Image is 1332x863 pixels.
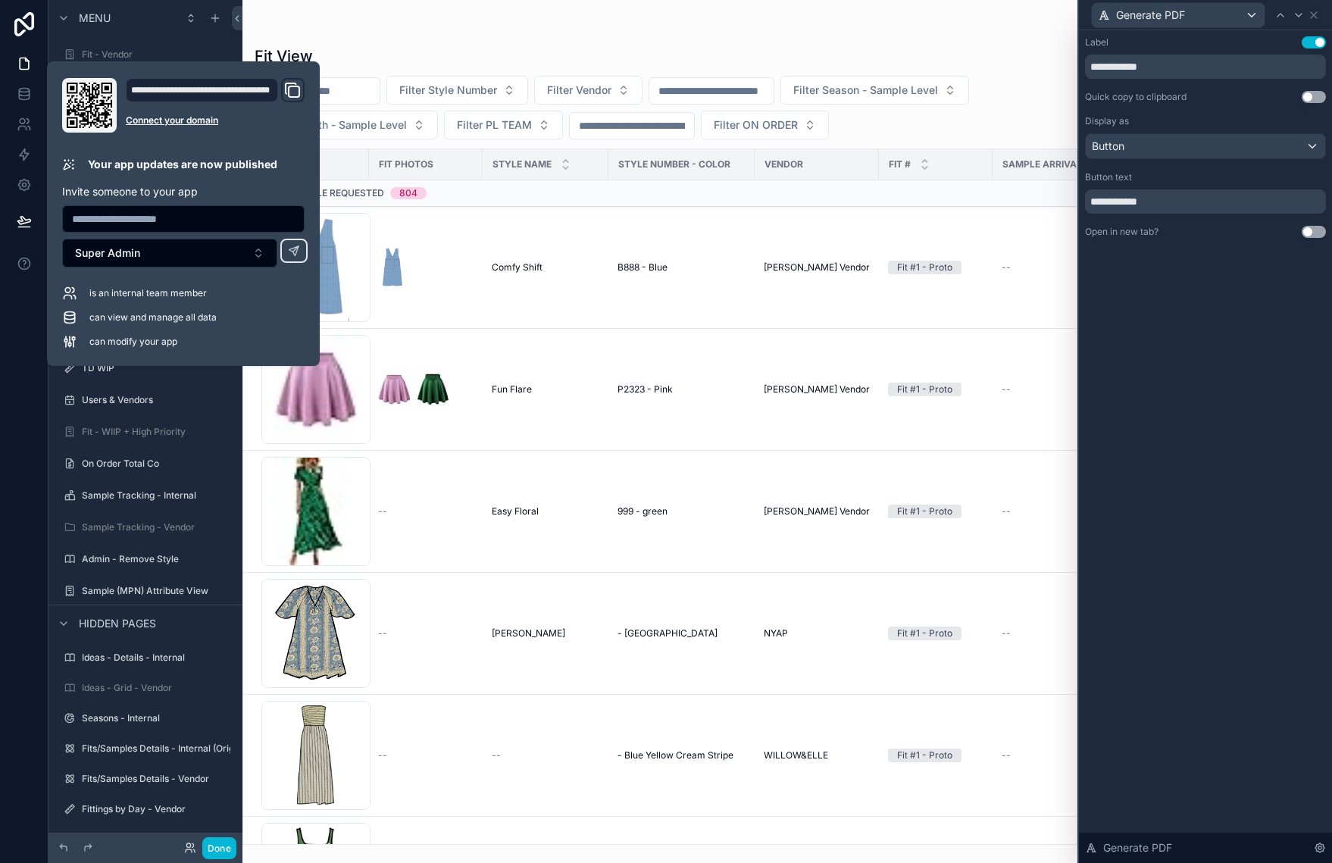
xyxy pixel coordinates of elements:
[1085,115,1129,127] label: Display as
[492,261,542,274] span: Comfy Shift
[58,736,233,761] a: Fits/Samples Details - Internal (Original)
[618,627,746,639] a: - [GEOGRAPHIC_DATA]
[126,78,305,133] div: Domain and Custom Link
[58,579,233,603] a: Sample (MPN) Attribute View
[58,767,233,791] a: Fits/Samples Details - Vendor
[399,83,497,98] span: Filter Style Number
[82,652,230,664] label: Ideas - Details - Internal
[889,158,911,170] span: Fit #
[386,76,528,105] button: Select Button
[75,245,140,261] span: Super Admin
[82,48,230,61] label: Fit - Vendor
[1002,261,1011,274] span: --
[378,246,406,289] img: Blue-Dress.jpg
[888,505,983,518] a: Fit #1 - Proto
[82,394,230,406] label: Users & Vendors
[618,261,746,274] a: B888 - Blue
[378,749,387,761] span: --
[492,158,552,170] span: STYLE NAME
[62,239,277,267] button: Select Button
[82,362,230,374] label: TD WIP
[618,627,718,639] span: - [GEOGRAPHIC_DATA]
[82,585,230,597] label: Sample (MPN) Attribute View
[378,749,474,761] a: --
[888,383,983,396] a: Fit #1 - Proto
[897,383,952,396] div: Fit #1 - Proto
[618,749,733,761] span: - Blue Yellow Cream Stripe
[89,287,207,299] span: is an internal team member
[379,158,433,170] span: Fit Photos
[618,383,746,396] a: P2323 - Pink
[701,111,829,139] button: Select Button
[547,83,611,98] span: Filter Vendor
[1002,383,1127,396] a: --
[1002,749,1011,761] span: --
[714,117,798,133] span: Filter ON ORDER
[58,452,233,476] a: On Order Total Co
[492,383,599,396] a: Fun Flare
[492,261,599,274] a: Comfy Shift
[444,111,563,139] button: Select Button
[417,368,449,411] img: Flare-Skirt-Green.jpg
[88,157,277,172] p: Your app updates are now published
[89,336,177,348] span: can modify your app
[492,505,539,517] span: Easy Floral
[82,743,252,755] label: Fits/Samples Details - Internal (Original)
[1103,840,1172,855] span: Generate PDF
[1116,8,1185,23] span: Generate PDF
[58,676,233,700] a: Ideas - Grid - Vendor
[82,553,230,565] label: Admin - Remove Style
[126,114,305,127] a: Connect your domain
[289,187,384,199] span: Sample Requested
[1002,749,1127,761] a: --
[82,489,230,502] label: Sample Tracking - Internal
[1085,226,1158,238] div: Open in new tab?
[378,368,411,411] img: Flare-Skirt-Pink---Copy-(9).jpg
[58,515,233,539] a: Sample Tracking - Vendor
[267,117,407,133] span: Filter Month - Sample Level
[618,383,673,396] span: P2323 - Pink
[492,383,532,396] span: Fun Flare
[1085,36,1108,48] div: Label
[79,616,156,631] span: Hidden pages
[378,505,387,517] span: --
[378,627,387,639] span: --
[492,505,599,517] a: Easy Floral
[764,261,870,274] span: [PERSON_NAME] Vendor
[58,42,233,67] a: Fit - Vendor
[618,505,746,517] a: 999 - green
[793,83,938,98] span: Filter Season - Sample Level
[399,187,417,199] div: 804
[618,505,668,517] span: 999 - green
[58,547,233,571] a: Admin - Remove Style
[492,749,501,761] span: --
[1002,261,1127,274] a: --
[492,627,599,639] a: [PERSON_NAME]
[1091,2,1265,28] button: Generate PDF
[897,261,952,274] div: Fit #1 - Proto
[1002,627,1127,639] a: --
[888,627,983,640] a: Fit #1 - Proto
[492,749,599,761] a: --
[255,111,438,139] button: Select Button
[58,706,233,730] a: Seasons - Internal
[58,356,233,380] a: TD WIP
[82,682,230,694] label: Ideas - Grid - Vendor
[1002,158,1108,170] span: Sample Arrival Date
[897,627,952,640] div: Fit #1 - Proto
[618,158,730,170] span: Style Number - Color
[378,627,474,639] a: --
[378,246,474,289] a: Blue-Dress.jpg
[764,627,870,639] a: NYAP
[255,45,313,67] h1: Fit View
[378,505,474,517] a: --
[79,11,111,26] span: Menu
[764,158,803,170] span: Vendor
[82,803,230,815] label: Fittings by Day - Vendor
[764,383,870,396] a: [PERSON_NAME] Vendor
[1002,505,1127,517] a: --
[457,117,532,133] span: Filter PL TEAM
[82,712,230,724] label: Seasons - Internal
[82,426,230,438] label: Fit - WIIP + High Priority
